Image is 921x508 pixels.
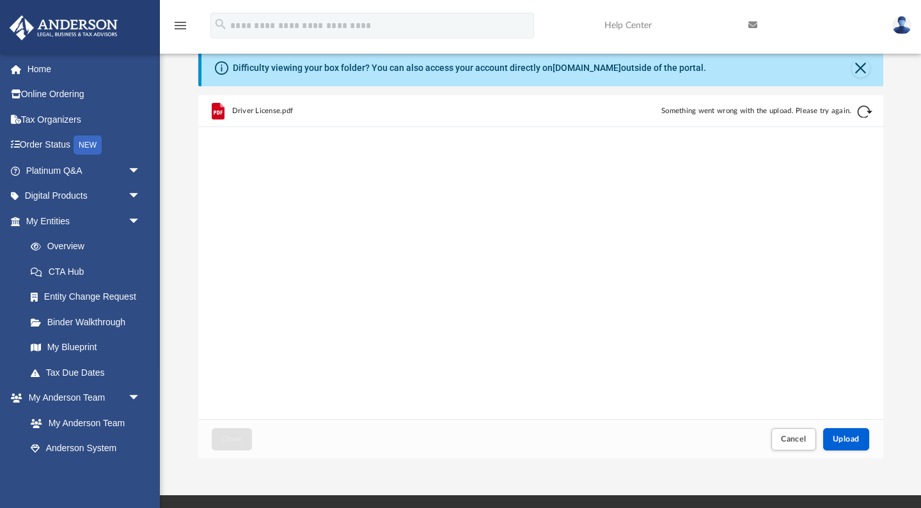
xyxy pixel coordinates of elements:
a: Order StatusNEW [9,132,160,158]
div: Something went wrong with the upload. Please try again. [530,105,851,116]
a: My Anderson Team [18,410,147,436]
button: Close [212,428,251,450]
a: Entity Change Request [18,284,160,310]
a: Home [9,56,160,82]
a: Digital Productsarrow_drop_down [9,183,160,209]
img: User Pic [892,16,911,35]
button: Upload [823,428,869,450]
span: Close [221,435,242,443]
img: Anderson Advisors Platinum Portal [6,15,122,40]
a: CTA Hub [18,259,160,284]
button: Close [852,59,870,77]
div: Upload [198,95,883,459]
i: menu [173,18,188,33]
span: arrow_drop_down [128,183,153,210]
div: NEW [74,135,102,155]
div: Difficulty viewing your box folder? You can also access your account directly on outside of the p... [233,61,706,75]
a: My Anderson Teamarrow_drop_down [9,385,153,411]
span: Cancel [781,435,807,443]
span: arrow_drop_down [128,208,153,235]
a: Overview [18,234,160,259]
a: Binder Walkthrough [18,309,160,335]
i: search [214,17,228,31]
a: Client Referrals [18,461,153,486]
a: Tax Due Dates [18,360,160,385]
a: Anderson System [18,436,153,461]
span: Upload [833,435,860,443]
a: [DOMAIN_NAME] [553,63,621,73]
span: arrow_drop_down [128,385,153,412]
a: Tax Organizers [9,107,160,132]
div: grid [198,95,883,420]
span: Driver License.pdf [232,107,293,115]
button: Retry [857,104,872,119]
a: menu [173,24,188,33]
a: My Entitiesarrow_drop_down [9,208,160,234]
a: Online Ordering [9,82,160,107]
a: My Blueprint [18,335,153,360]
a: Platinum Q&Aarrow_drop_down [9,158,160,183]
span: arrow_drop_down [128,158,153,184]
button: Cancel [771,428,816,450]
